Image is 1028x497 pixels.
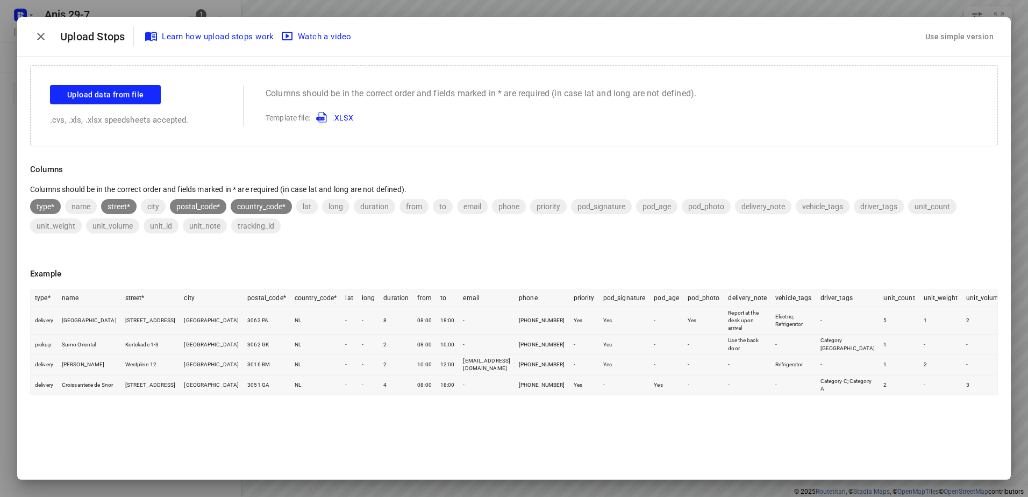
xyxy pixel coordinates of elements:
span: type* [30,202,61,211]
td: - [649,355,683,375]
td: Yes [599,335,650,355]
td: 3 [962,375,1006,395]
td: - [724,355,771,375]
span: driver_tags [854,202,904,211]
span: Learn how upload stops work [147,30,274,44]
td: - [358,335,380,355]
p: Columns should be in the correct order and fields marked in * are required (in case lat and long ... [30,184,998,195]
td: [PHONE_NUMBER] [515,307,569,335]
td: [STREET_ADDRESS] [121,375,180,395]
td: delivery [31,355,58,375]
p: Columns should be in the correct order and fields marked in * are required (in case lat and long ... [266,87,696,100]
td: Use the back door [724,335,771,355]
td: - [459,307,515,335]
td: [PERSON_NAME] [58,355,121,375]
th: priority [569,289,599,307]
td: - [683,335,724,355]
td: - [962,335,1006,355]
td: Yes [569,375,599,395]
td: 3051 GA [243,375,290,395]
th: postal_code* [243,289,290,307]
td: Sumo Oriental [58,335,121,355]
td: NL [290,335,341,355]
td: 1 [879,355,919,375]
th: duration [379,289,413,307]
td: delivery [31,307,58,335]
td: - [341,335,357,355]
td: [EMAIL_ADDRESS][DOMAIN_NAME] [459,355,515,375]
td: - [358,307,380,335]
td: - [569,335,599,355]
td: - [724,375,771,395]
p: Columns [30,164,998,176]
td: [GEOGRAPHIC_DATA] [180,355,243,375]
p: Example [30,268,998,280]
span: vehicle_tags [796,202,849,211]
td: - [962,355,1006,375]
th: delivery_note [724,289,771,307]
span: long [322,202,349,211]
span: pod_signature [571,202,632,211]
span: email [457,202,488,211]
th: unit_volume [962,289,1006,307]
td: - [919,375,962,395]
td: - [649,335,683,355]
td: 18:00 [436,375,459,395]
span: priority [530,202,567,211]
td: Yes [599,307,650,335]
span: unit_count [908,202,956,211]
p: Template file: [266,111,696,124]
td: Electric; Refrigerator [771,307,816,335]
td: Category [GEOGRAPHIC_DATA] [816,335,880,355]
span: pod_photo [682,202,731,211]
td: 8 [379,307,413,335]
div: Use simple version [923,28,996,46]
td: 3016 BM [243,355,290,375]
span: name [65,202,97,211]
td: 2 [962,307,1006,335]
td: 5 [879,307,919,335]
td: Kortekade 1-3 [121,335,180,355]
td: pickup [31,335,58,355]
td: NL [290,355,341,375]
th: city [180,289,243,307]
span: pod_age [636,202,677,211]
td: Category C; Category A [816,375,880,395]
span: Upload data from file [67,88,144,102]
th: country_code* [290,289,341,307]
td: - [341,355,357,375]
button: Upload data from file [50,85,161,104]
td: [PHONE_NUMBER] [515,335,569,355]
td: - [771,375,816,395]
span: from [399,202,429,211]
td: Refrigerator [771,355,816,375]
td: - [816,307,880,335]
td: 2 [879,375,919,395]
td: 10:00 [413,355,436,375]
td: - [358,375,380,395]
span: to [433,202,453,211]
span: unit_id [144,222,179,230]
td: NL [290,375,341,395]
button: Use simple version [921,27,998,47]
td: Report at the desk upon arrival [724,307,771,335]
td: - [649,307,683,335]
a: Learn how upload stops work [142,27,279,46]
th: from [413,289,436,307]
td: 18:00 [436,307,459,335]
td: Westplein 12 [121,355,180,375]
td: 1 [879,335,919,355]
span: phone [492,202,526,211]
td: [GEOGRAPHIC_DATA] [180,375,243,395]
td: - [683,375,724,395]
a: .XLSX [312,113,353,122]
td: - [599,375,650,395]
td: - [919,335,962,355]
th: pod_signature [599,289,650,307]
td: - [358,355,380,375]
span: unit_note [183,222,227,230]
td: 2 [379,355,413,375]
td: - [683,355,724,375]
td: - [771,335,816,355]
img: XLSX [316,111,329,124]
